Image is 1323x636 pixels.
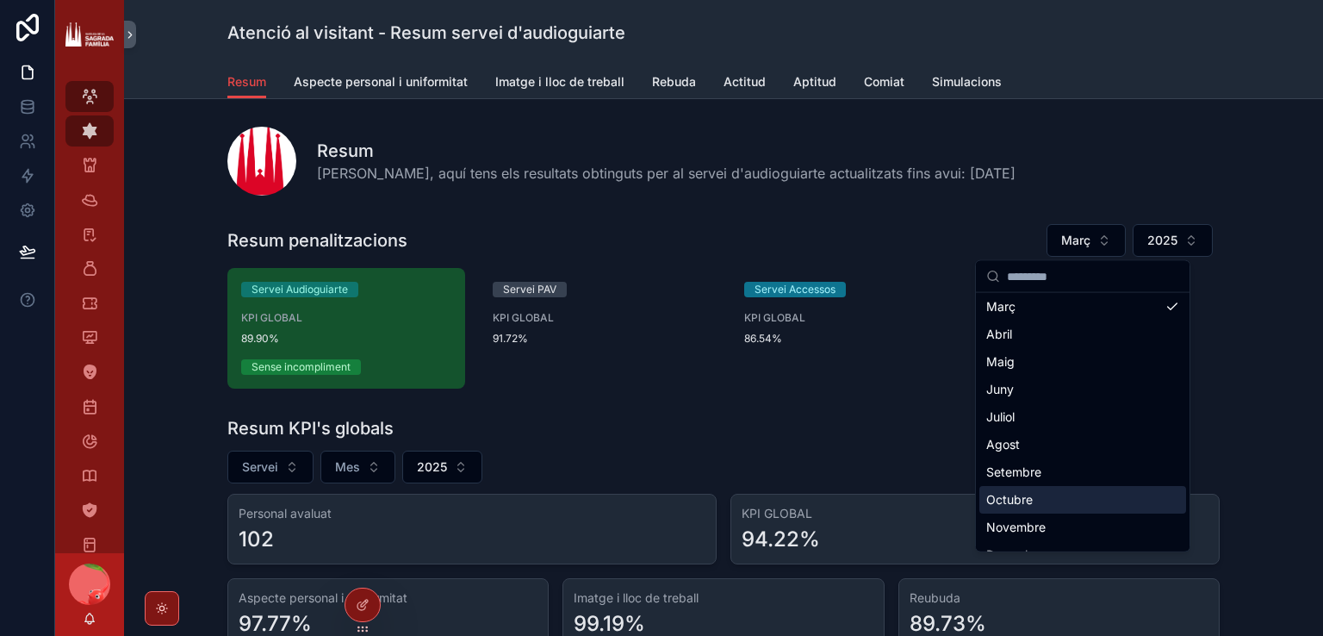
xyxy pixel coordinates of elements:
div: 102 [239,526,274,553]
div: Suggestions [976,293,1189,552]
span: Simulacions [932,73,1002,90]
a: Imatge i lloc de treball [495,66,624,101]
h3: Aspecte personal i uniformitat [239,589,537,607]
button: Select Button [1047,224,1126,257]
span: Aptitud [793,73,836,90]
span: [PERSON_NAME], aquí tens els resultats obtinguts per al servei d'audioguiarte actualitzats fins a... [317,163,1016,184]
span: Imatge i lloc de treball [495,73,624,90]
span: 86.54% [744,332,954,346]
a: Aspecte personal i uniformitat [294,66,468,101]
button: Select Button [227,451,314,483]
a: Rebuda [652,66,696,101]
div: Abril [979,321,1186,348]
span: Rebuda [652,73,696,90]
div: Sense incompliment [252,359,351,375]
span: Resum [227,73,266,90]
button: Select Button [320,451,395,483]
span: KPI GLOBAL [493,311,703,325]
div: Servei Audioguiarte [252,282,348,297]
h3: Personal avaluat [239,505,705,522]
div: Novembre [979,514,1186,541]
h1: Resum KPI's globals [227,416,394,440]
button: Select Button [1133,224,1213,257]
h3: Reubuda [910,589,1208,607]
span: Servei [242,458,278,476]
div: Març [979,293,1186,321]
a: Comiat [864,66,904,101]
h3: Imatge i lloc de treball [574,589,873,607]
div: Juliol [979,403,1186,431]
h3: KPI GLOBAL [742,505,1208,522]
span: Actitud [724,73,766,90]
span: 89.90% [241,332,451,346]
a: Aptitud [793,66,836,101]
div: scrollable content [55,69,124,553]
a: Simulacions [932,66,1002,101]
a: Actitud [724,66,766,101]
button: Select Button [402,451,482,483]
span: Aspecte personal i uniformitat [294,73,468,90]
div: Desembre [979,541,1186,569]
div: Octubre [979,486,1186,514]
img: App logo [65,22,114,47]
div: Servei Accessos [755,282,835,297]
div: Maig [979,348,1186,376]
a: Resum [227,66,266,99]
span: KPI GLOBAL [744,311,954,325]
span: Comiat [864,73,904,90]
span: 2025 [417,458,447,476]
span: 2025 [1147,232,1177,249]
div: Servei PAV [503,282,556,297]
span: 91.72% [493,332,703,346]
div: Setembre [979,458,1186,486]
h1: Resum [317,139,1016,163]
span: Mes [335,458,360,476]
span: KPI GLOBAL [241,311,451,325]
div: Juny [979,376,1186,403]
div: 94.22% [742,526,820,553]
div: Agost [979,431,1186,458]
h1: Atenció al visitant - Resum servei d'audioguiarte [227,21,625,45]
span: Març [1061,232,1090,249]
h1: Resum penalitzacions [227,228,407,253]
